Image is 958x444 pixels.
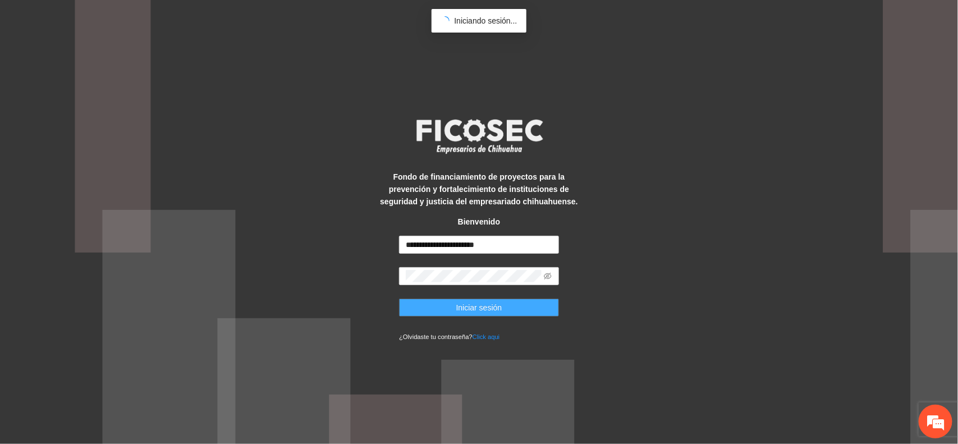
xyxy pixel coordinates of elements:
[380,172,577,206] strong: Fondo de financiamiento de proyectos para la prevención y fortalecimiento de instituciones de seg...
[409,116,549,157] img: logo
[458,217,500,226] strong: Bienvenido
[454,16,517,25] span: Iniciando sesión...
[399,299,559,317] button: Iniciar sesión
[399,333,499,340] small: ¿Olvidaste tu contraseña?
[456,301,502,314] span: Iniciar sesión
[544,272,552,280] span: eye-invisible
[473,333,500,340] a: Click aqui
[441,16,450,25] span: loading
